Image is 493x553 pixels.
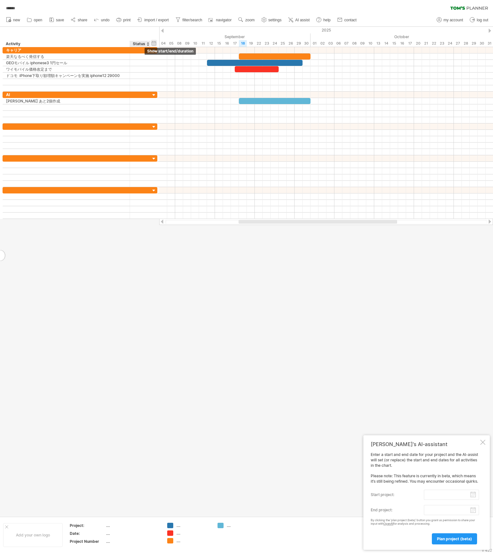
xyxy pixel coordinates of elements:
[350,40,358,47] div: Wednesday, 8 October 2025
[245,18,254,22] span: zoom
[422,40,430,47] div: Tuesday, 21 October 2025
[435,16,465,24] a: my account
[13,18,20,22] span: new
[207,16,233,24] a: navigator
[6,60,126,66] div: GEOモバイル iphonese3 1円セール
[123,18,131,22] span: print
[438,40,446,47] div: Thursday, 23 October 2025
[182,18,202,22] span: filter/search
[344,18,357,22] span: contact
[437,536,472,541] span: plan project (beta)
[414,40,422,47] div: Monday, 20 October 2025
[70,539,105,544] div: Project Number
[144,18,169,22] span: import / export
[406,40,414,47] div: Friday, 17 October 2025
[70,531,105,536] div: Date:
[295,18,310,22] span: AI assist
[183,40,191,47] div: Tuesday, 9 September 2025
[159,40,167,47] div: Thursday, 4 September 2025
[371,490,424,500] label: start project:
[176,530,211,536] div: ....
[383,522,393,525] a: OpenAI
[260,16,283,24] a: settings
[342,40,350,47] div: Tuesday, 7 October 2025
[106,539,160,544] div: ....
[6,47,126,53] div: キャリア
[227,523,261,528] div: ....
[176,523,211,528] div: ....
[366,40,374,47] div: Friday, 10 October 2025
[237,16,256,24] a: zoom
[101,18,110,22] span: undo
[482,548,492,553] div: v 422
[6,73,126,79] div: ドコモ iPhone下取り額増額キャンペーンを実施 iphone12 29000
[446,40,454,47] div: Friday, 24 October 2025
[4,16,22,24] a: new
[207,40,215,47] div: Friday, 12 September 2025
[371,519,479,526] div: By clicking the 'plan project (beta)' button you grant us permission to share your input with for...
[315,16,332,24] a: help
[444,18,463,22] span: my account
[279,40,287,47] div: Thursday, 25 September 2025
[191,40,199,47] div: Wednesday, 10 September 2025
[25,16,44,24] a: open
[216,18,232,22] span: navigator
[334,40,342,47] div: Monday, 6 October 2025
[295,40,303,47] div: Monday, 29 September 2025
[69,16,89,24] a: share
[92,16,111,24] a: undo
[174,16,204,24] a: filter/search
[147,49,193,53] span: show start/end/duration
[136,16,171,24] a: import / export
[371,452,479,544] div: Enter a start and end date for your project and the AI-assist will set (or replace) the start and...
[176,538,211,543] div: ....
[6,92,126,98] div: AI
[287,16,311,24] a: AI assist
[478,40,486,47] div: Thursday, 30 October 2025
[34,18,42,22] span: open
[199,40,207,47] div: Thursday, 11 September 2025
[47,16,66,24] a: save
[468,16,490,24] a: log out
[303,40,311,47] div: Tuesday, 30 September 2025
[78,18,87,22] span: share
[382,40,390,47] div: Tuesday, 14 October 2025
[374,40,382,47] div: Monday, 13 October 2025
[470,40,478,47] div: Wednesday, 29 October 2025
[255,40,263,47] div: Monday, 22 September 2025
[462,40,470,47] div: Tuesday, 28 October 2025
[311,40,318,47] div: Wednesday, 1 October 2025
[6,41,126,47] div: Activity
[263,40,271,47] div: Tuesday, 23 September 2025
[215,40,223,47] div: Monday, 15 September 2025
[6,53,126,59] div: 楽天なるべく発信する
[358,40,366,47] div: Thursday, 9 October 2025
[239,40,247,47] div: Thursday, 18 September 2025
[106,531,160,536] div: ....
[6,66,126,72] div: ワイモバイル価格改定まで
[323,18,331,22] span: help
[398,40,406,47] div: Thursday, 16 October 2025
[430,40,438,47] div: Wednesday, 22 October 2025
[133,41,147,47] div: Status
[432,533,477,544] a: plan project (beta)
[318,40,326,47] div: Thursday, 2 October 2025
[175,40,183,47] div: Monday, 8 September 2025
[247,40,255,47] div: Friday, 19 September 2025
[167,40,175,47] div: Friday, 5 September 2025
[70,523,105,528] div: Project:
[268,18,282,22] span: settings
[287,40,295,47] div: Friday, 26 September 2025
[3,523,63,547] div: Add your own logo
[106,523,160,528] div: ....
[371,505,424,515] label: end project:
[477,18,488,22] span: log out
[223,40,231,47] div: Tuesday, 16 September 2025
[135,33,311,40] div: September 2025
[56,18,64,22] span: save
[454,40,462,47] div: Monday, 27 October 2025
[326,40,334,47] div: Friday, 3 October 2025
[390,40,398,47] div: Wednesday, 15 October 2025
[271,40,279,47] div: Wednesday, 24 September 2025
[115,16,132,24] a: print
